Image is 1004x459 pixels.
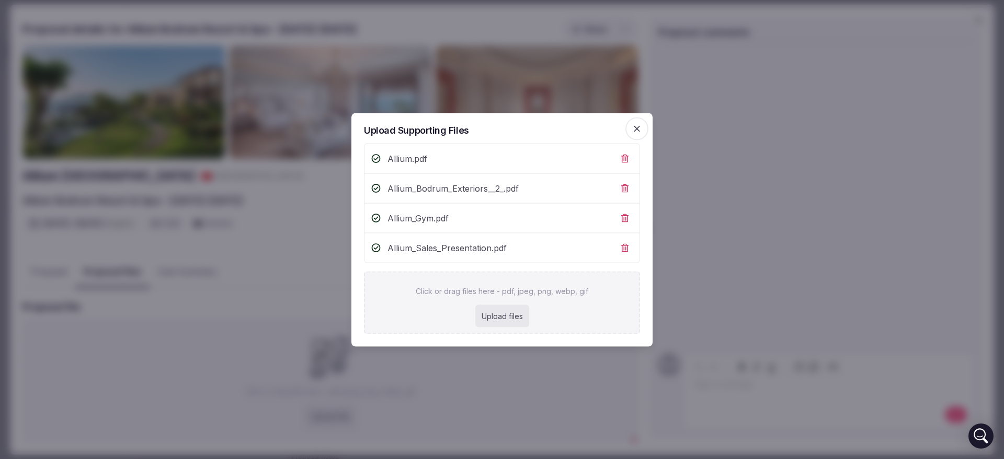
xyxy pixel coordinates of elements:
[387,152,427,164] span: Allium.pdf
[387,211,449,224] span: Allium_Gym.pdf
[416,286,588,296] p: Click or drag files here - pdf, jpeg, png, webp, gif
[387,241,507,254] span: Allium_Sales_Presentation.pdf
[475,304,529,327] div: Upload files
[364,125,640,135] h2: Upload Supporting Files
[387,182,519,194] span: Allium_Bodrum_Exteriors__2_.pdf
